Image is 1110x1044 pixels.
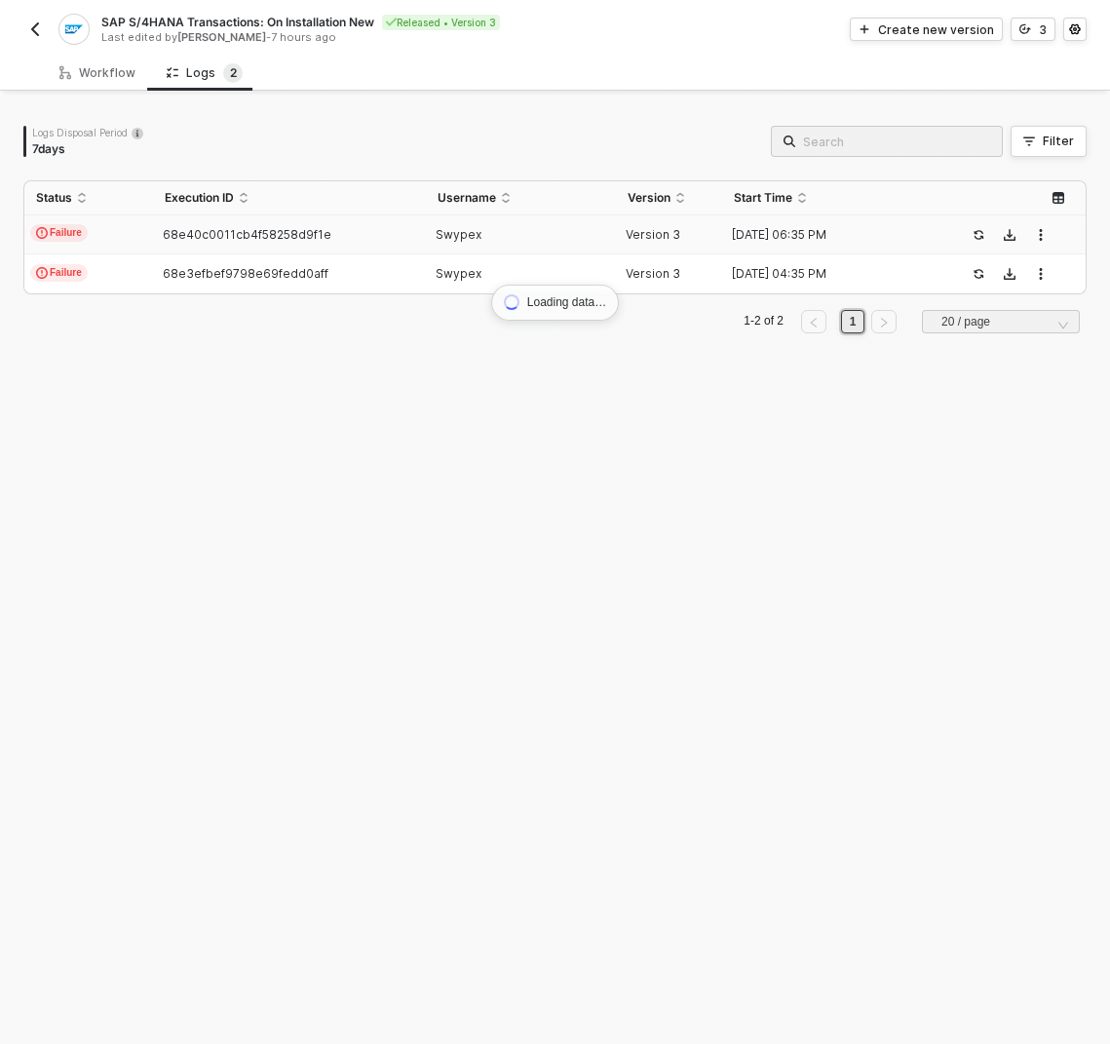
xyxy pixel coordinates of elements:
li: Next Page [868,310,899,333]
div: Last edited by - 7 hours ago [101,30,554,45]
input: Search [803,131,990,152]
span: icon-settings [1069,23,1081,35]
span: Swypex [436,227,481,242]
div: Workflow [59,65,135,81]
li: 1 [841,310,864,333]
span: Execution ID [165,190,234,206]
span: Swypex [436,266,481,281]
span: 20 / page [941,307,1068,336]
input: Page Size [934,311,1068,332]
div: Create new version [878,21,994,38]
span: Version [628,190,670,206]
img: integration-icon [65,20,82,38]
span: 68e3efbef9798e69fedd0aff [163,266,328,281]
button: 3 [1011,18,1055,41]
th: Execution ID [153,181,426,215]
span: [PERSON_NAME] [177,30,266,44]
span: icon-play [859,23,870,35]
span: Start Time [734,190,792,206]
th: Version [616,181,722,215]
button: Filter [1011,126,1087,157]
span: left [808,317,820,329]
img: back [27,21,43,37]
button: left [801,310,826,333]
span: Status [36,190,72,206]
div: 3 [1039,21,1047,38]
a: 1 [844,311,862,332]
li: Previous Page [798,310,829,333]
div: Page Size [922,310,1080,341]
div: [DATE] 04:35 PM [722,266,934,282]
span: icon-versioning [1019,23,1031,35]
span: icon-download [1004,229,1015,241]
li: 1-2 of 2 [741,310,786,333]
th: Start Time [722,181,949,215]
span: 68e40c0011cb4f58258d9f1e [163,227,331,242]
button: back [23,18,47,41]
span: icon-exclamation [36,267,48,279]
span: Version 3 [626,266,680,281]
button: Create new version [850,18,1003,41]
th: Username [426,181,615,215]
span: 2 [230,65,237,80]
div: Logs [167,63,243,83]
div: 7 days [32,141,143,157]
div: Released • Version 3 [382,15,500,30]
div: Loading data… [491,285,619,321]
div: Logs Disposal Period [32,126,143,139]
span: Failure [30,224,88,242]
span: icon-download [1004,268,1015,280]
div: [DATE] 06:35 PM [722,227,934,243]
span: icon-exclamation [36,227,48,239]
span: Username [438,190,496,206]
span: Version 3 [626,227,680,242]
span: icon-table [1053,192,1064,204]
span: icon-success-page [973,229,984,241]
span: SAP S/4HANA Transactions: On Installation New [101,14,374,30]
button: right [871,310,897,333]
th: Status [24,181,153,215]
div: Filter [1043,134,1074,149]
span: right [878,317,890,329]
span: icon-success-page [973,268,984,280]
sup: 2 [223,63,243,83]
span: Failure [30,264,88,282]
